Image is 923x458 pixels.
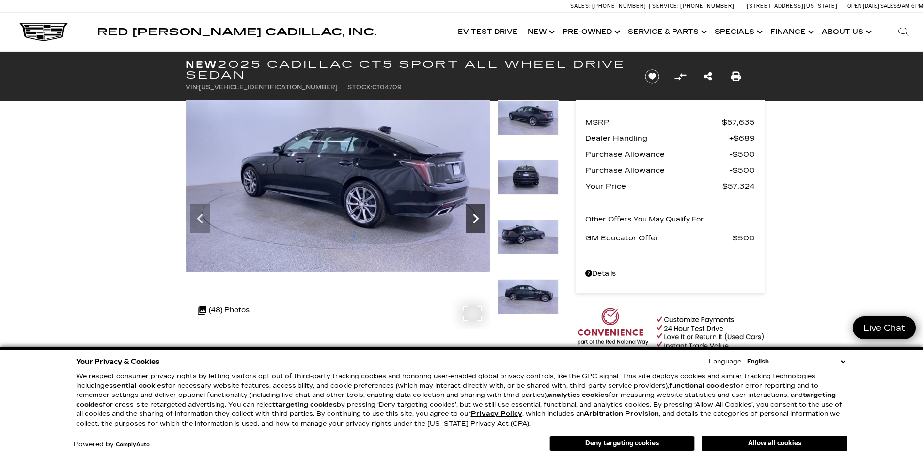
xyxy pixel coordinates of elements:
[817,13,875,51] a: About Us
[847,3,879,9] span: Open [DATE]
[585,163,730,177] span: Purchase Allowance
[585,115,755,129] a: MSRP $57,635
[466,204,485,233] div: Next
[730,147,755,161] span: $500
[729,131,755,145] span: $689
[186,59,218,70] strong: New
[76,391,836,409] strong: targeting cookies
[766,13,817,51] a: Finance
[673,69,688,84] button: Compare Vehicle
[498,100,559,135] img: New 2025 Black Raven Cadillac Sport image 6
[116,442,150,448] a: ComplyAuto
[275,401,337,409] strong: targeting cookies
[76,355,160,368] span: Your Privacy & Cookies
[585,213,704,226] p: Other Offers You May Qualify For
[76,372,847,428] p: We respect consumer privacy rights by letting visitors opt out of third-party tracking cookies an...
[585,231,733,245] span: GM Educator Offer
[193,299,254,322] div: (48) Photos
[498,160,559,195] img: New 2025 Black Raven Cadillac Sport image 7
[105,382,165,390] strong: essential cookies
[471,410,522,418] a: Privacy Policy
[186,100,490,272] img: New 2025 Black Raven Cadillac Sport image 6
[592,3,646,9] span: [PHONE_NUMBER]
[585,179,755,193] a: Your Price $57,324
[722,179,755,193] span: $57,324
[641,69,663,84] button: Save vehicle
[585,147,755,161] a: Purchase Allowance $500
[649,3,737,9] a: Service: [PHONE_NUMBER]
[585,163,755,177] a: Purchase Allowance $500
[585,115,722,129] span: MSRP
[453,13,523,51] a: EV Test Drive
[585,131,729,145] span: Dealer Handling
[523,13,558,51] a: New
[702,436,847,451] button: Allow all cookies
[186,84,199,91] span: VIN:
[498,279,559,314] img: New 2025 Black Raven Cadillac Sport image 9
[585,131,755,145] a: Dealer Handling $689
[704,70,712,83] a: Share this New 2025 Cadillac CT5 Sport All Wheel Drive Sedan
[199,84,338,91] span: [US_VEHICLE_IDENTIFICATION_NUMBER]
[19,23,68,41] img: Cadillac Dark Logo with Cadillac White Text
[585,179,722,193] span: Your Price
[372,84,402,91] span: C104709
[498,220,559,254] img: New 2025 Black Raven Cadillac Sport image 8
[623,13,710,51] a: Service & Parts
[570,3,591,9] span: Sales:
[548,391,609,399] strong: analytics cookies
[669,382,733,390] strong: functional cookies
[584,410,659,418] strong: Arbitration Provision
[190,204,210,233] div: Previous
[97,27,376,37] a: Red [PERSON_NAME] Cadillac, Inc.
[853,316,916,339] a: Live Chat
[570,3,649,9] a: Sales: [PHONE_NUMBER]
[733,231,755,245] span: $500
[722,115,755,129] span: $57,635
[680,3,735,9] span: [PHONE_NUMBER]
[74,442,150,448] div: Powered by
[898,3,923,9] span: 9 AM-6 PM
[859,322,910,333] span: Live Chat
[731,70,741,83] a: Print this New 2025 Cadillac CT5 Sport All Wheel Drive Sedan
[745,357,847,366] select: Language Select
[558,13,623,51] a: Pre-Owned
[585,267,755,281] a: Details
[585,147,730,161] span: Purchase Allowance
[585,231,755,245] a: GM Educator Offer $500
[710,13,766,51] a: Specials
[347,84,372,91] span: Stock:
[549,436,695,451] button: Deny targeting cookies
[730,163,755,177] span: $500
[709,359,743,365] div: Language:
[747,3,838,9] a: [STREET_ADDRESS][US_STATE]
[186,59,629,80] h1: 2025 Cadillac CT5 Sport All Wheel Drive Sedan
[97,26,376,38] span: Red [PERSON_NAME] Cadillac, Inc.
[652,3,679,9] span: Service:
[880,3,898,9] span: Sales:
